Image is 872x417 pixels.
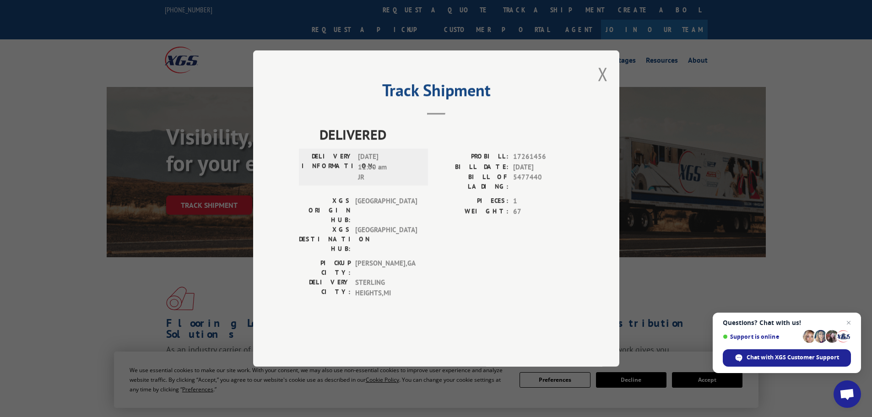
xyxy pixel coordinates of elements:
[320,124,574,145] span: DELIVERED
[513,152,574,162] span: 17261456
[747,353,839,362] span: Chat with XGS Customer Support
[513,206,574,217] span: 67
[355,225,417,254] span: [GEOGRAPHIC_DATA]
[513,196,574,206] span: 1
[299,277,351,298] label: DELIVERY CITY:
[436,162,509,173] label: BILL DATE:
[723,319,851,326] span: Questions? Chat with us!
[302,152,353,183] label: DELIVERY INFORMATION:
[355,277,417,298] span: STERLING HEIGHTS , MI
[843,317,854,328] span: Close chat
[436,196,509,206] label: PIECES:
[299,258,351,277] label: PICKUP CITY:
[358,152,420,183] span: [DATE] 11:00 am JR
[723,333,800,340] span: Support is online
[513,172,574,191] span: 5477440
[299,225,351,254] label: XGS DESTINATION HUB:
[355,258,417,277] span: [PERSON_NAME] , GA
[299,84,574,101] h2: Track Shipment
[436,172,509,191] label: BILL OF LADING:
[723,349,851,367] div: Chat with XGS Customer Support
[299,196,351,225] label: XGS ORIGIN HUB:
[436,152,509,162] label: PROBILL:
[355,196,417,225] span: [GEOGRAPHIC_DATA]
[598,62,608,86] button: Close modal
[513,162,574,173] span: [DATE]
[436,206,509,217] label: WEIGHT:
[834,380,861,408] div: Open chat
